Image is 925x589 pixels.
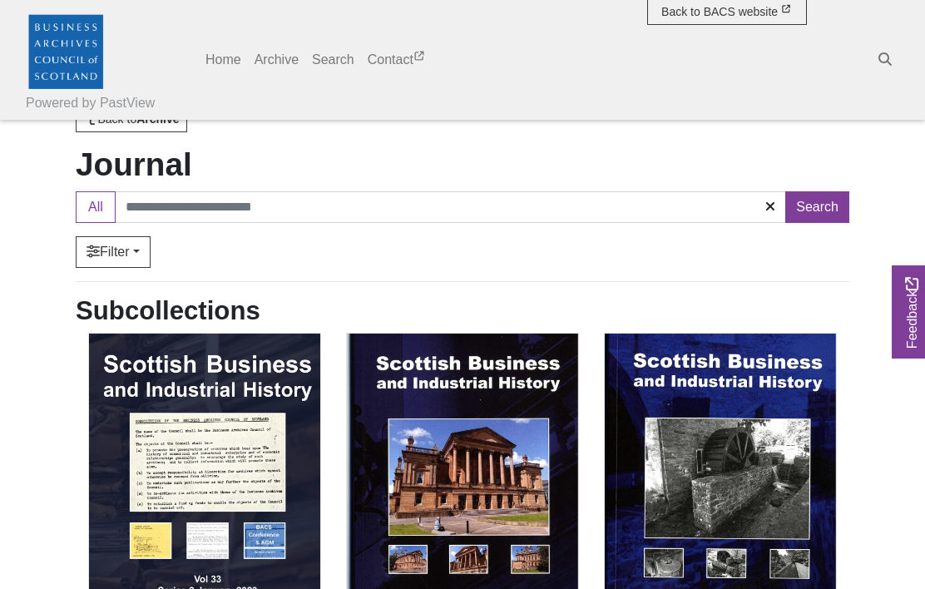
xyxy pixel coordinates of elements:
[903,276,923,348] span: Feedback
[115,191,787,223] input: Search this collection...
[892,265,925,359] a: Would you like to provide feedback?
[76,295,260,326] h2: Subcollections
[26,7,106,95] a: Business Archives Council of Scotland logo
[76,146,849,184] h1: Journal
[361,43,433,77] a: Contact
[76,191,116,223] button: All
[305,43,361,77] a: Search
[199,43,248,77] a: Home
[661,5,778,18] span: Back to BACS website
[785,191,849,223] button: Search
[26,93,155,113] a: Powered by PastView
[26,11,106,91] img: Business Archives Council of Scotland
[248,43,305,77] a: Archive
[76,236,151,268] a: Filter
